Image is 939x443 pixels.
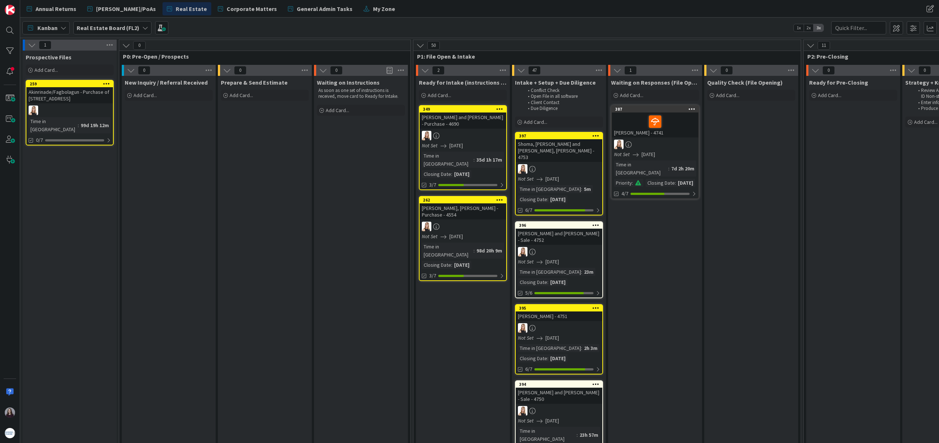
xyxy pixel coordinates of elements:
[581,185,582,193] span: :
[518,247,527,256] img: DB
[518,417,534,424] i: Not Set
[417,53,792,60] span: P1: File Open & Intake
[518,278,547,286] div: Closing Date
[5,407,15,418] img: BC
[26,53,72,61] span: Prospective Files
[96,4,156,13] span: [PERSON_NAME]/PoAs
[516,305,602,311] div: 395
[428,92,451,99] span: Add Card...
[420,106,506,129] div: 349[PERSON_NAME] and [PERSON_NAME] - Purchase - 4690
[620,92,643,99] span: Add Card...
[318,88,403,100] p: As soon as one set of instructions is received, move card to Ready for Intake.
[612,112,698,137] div: [PERSON_NAME] - 4741
[422,233,438,240] i: Not Set
[30,81,113,86] div: 259
[516,133,602,139] div: 397
[516,229,602,245] div: [PERSON_NAME] and [PERSON_NAME] - Sale - 4752
[427,41,440,50] span: 50
[518,195,547,203] div: Closing Date
[545,258,559,266] span: [DATE]
[227,4,277,13] span: Corporate Matters
[29,117,78,133] div: Time in [GEOGRAPHIC_DATA]
[518,268,581,276] div: Time in [GEOGRAPHIC_DATA]
[516,222,602,245] div: 396[PERSON_NAME] and [PERSON_NAME] - Sale - 4752
[615,107,698,112] div: 387
[818,92,841,99] span: Add Card...
[29,106,38,115] img: DB
[516,133,602,162] div: 397Shoma, [PERSON_NAME] and [PERSON_NAME], [PERSON_NAME] - 4753
[420,203,506,219] div: [PERSON_NAME], [PERSON_NAME] - Purchase - 4554
[419,79,507,86] span: Ready for Intake (instructions received)
[26,87,113,103] div: Akinrinade/Fagbolagun - Purchase of [STREET_ADDRESS]
[809,79,868,86] span: Ready for Pre-Closing
[429,272,436,280] span: 3/7
[518,176,534,182] i: Not Set
[420,106,506,112] div: 349
[519,133,602,139] div: 397
[612,140,698,149] div: DB
[545,417,559,425] span: [DATE]
[518,335,534,341] i: Not Set
[611,105,699,199] a: 387[PERSON_NAME] - 4741DBNot Set[DATE]Time in [GEOGRAPHIC_DATA]:7d 2h 20mPriority:Closing Date:[D...
[475,156,504,164] div: 35d 1h 17m
[822,66,835,75] span: 0
[519,382,602,387] div: 394
[525,206,532,214] span: 6/7
[614,179,632,187] div: Priority
[516,323,602,333] div: DB
[77,24,139,32] b: Real Estate Board (FL2)
[422,131,431,140] img: DB
[420,131,506,140] div: DB
[452,170,471,178] div: [DATE]
[831,21,886,34] input: Quick Filter...
[528,66,541,75] span: 47
[516,305,602,321] div: 395[PERSON_NAME] - 4751
[284,2,357,15] a: General Admin Tasks
[914,119,938,125] span: Add Card...
[516,164,602,174] div: DB
[646,179,675,187] div: Closing Date
[420,222,506,231] div: DB
[547,278,548,286] span: :
[518,406,527,416] img: DB
[518,323,527,333] img: DB
[123,53,401,60] span: P0: Pre-Open / Prospects
[451,170,452,178] span: :
[474,247,475,255] span: :
[707,79,783,86] span: Quality Check (File Opening)
[524,119,547,125] span: Add Card...
[548,354,567,362] div: [DATE]
[138,66,150,75] span: 0
[26,81,113,103] div: 259Akinrinade/Fagbolagun - Purchase of [STREET_ADDRESS]
[632,179,633,187] span: :
[794,24,804,32] span: 1x
[451,261,452,269] span: :
[432,66,445,75] span: 2
[475,247,504,255] div: 98d 20h 9m
[420,197,506,219] div: 262[PERSON_NAME], [PERSON_NAME] - Purchase - 4554
[668,165,669,173] span: :
[221,79,288,86] span: Prepare & Send Estimate
[548,195,567,203] div: [DATE]
[720,66,733,75] span: 0
[518,344,581,352] div: Time in [GEOGRAPHIC_DATA]
[516,222,602,229] div: 396
[518,427,577,443] div: Time in [GEOGRAPHIC_DATA]
[297,4,352,13] span: General Admin Tasks
[133,41,146,50] span: 0
[524,106,602,111] li: Due Diligence
[36,4,76,13] span: Annual Returns
[519,223,602,228] div: 396
[83,2,160,15] a: [PERSON_NAME]/PoAs
[582,344,599,352] div: 2h 3m
[423,107,506,112] div: 349
[452,261,471,269] div: [DATE]
[78,121,79,129] span: :
[422,142,438,149] i: Not Set
[611,79,699,86] span: Waiting on Responses (File Opening)
[422,152,474,168] div: Time in [GEOGRAPHIC_DATA]
[519,306,602,311] div: 395
[581,344,582,352] span: :
[577,431,578,439] span: :
[548,278,567,286] div: [DATE]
